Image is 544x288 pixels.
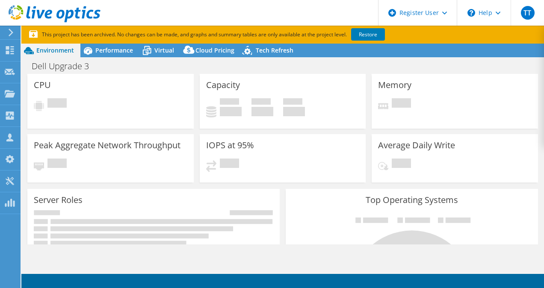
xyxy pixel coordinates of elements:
[467,9,475,17] svg: \n
[154,46,174,54] span: Virtual
[34,141,180,150] h3: Peak Aggregate Network Throughput
[206,80,240,90] h3: Capacity
[206,141,254,150] h3: IOPS at 95%
[378,80,411,90] h3: Memory
[283,98,302,107] span: Total
[251,98,271,107] span: Free
[195,46,234,54] span: Cloud Pricing
[29,30,448,39] p: This project has been archived. No changes can be made, and graphs and summary tables are only av...
[283,107,305,116] h4: 0 GiB
[292,195,532,205] h3: Top Operating Systems
[220,107,242,116] h4: 0 GiB
[392,159,411,170] span: Pending
[251,107,273,116] h4: 0 GiB
[378,141,455,150] h3: Average Daily Write
[351,28,385,41] a: Restore
[220,159,239,170] span: Pending
[47,159,67,170] span: Pending
[521,6,535,20] span: TT
[220,98,239,107] span: Used
[256,46,293,54] span: Tech Refresh
[95,46,133,54] span: Performance
[28,62,102,71] h1: Dell Upgrade 3
[392,98,411,110] span: Pending
[34,80,51,90] h3: CPU
[47,98,67,110] span: Pending
[36,46,74,54] span: Environment
[34,195,83,205] h3: Server Roles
